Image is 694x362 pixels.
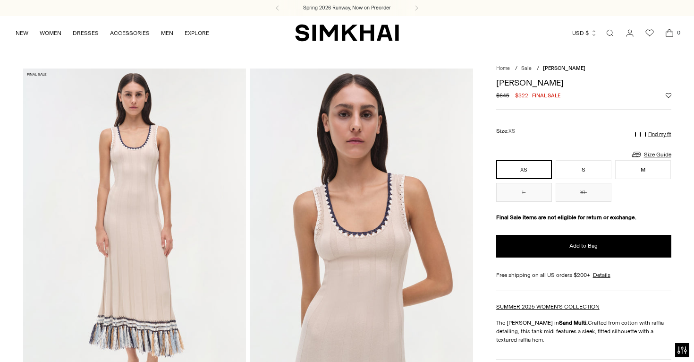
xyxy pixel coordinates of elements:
[631,148,671,160] a: Size Guide
[303,4,391,12] a: Spring 2026 Runway, Now on Preorder
[110,23,150,43] a: ACCESSORIES
[515,91,528,100] span: $322
[185,23,209,43] a: EXPLORE
[496,319,671,344] p: The [PERSON_NAME] in Crafted from cotton with raffia detailing, this tank midi features a sleek, ...
[601,24,619,43] a: Open search modal
[496,303,600,310] a: SUMMER 2025 WOMEN'S COLLECTION
[556,183,611,202] button: XL
[496,127,515,136] label: Size:
[496,214,636,221] strong: Final Sale items are not eligible for return or exchange.
[16,23,28,43] a: NEW
[496,271,671,279] div: Free shipping on all US orders $200+
[73,23,99,43] a: DRESSES
[496,160,552,179] button: XS
[161,23,173,43] a: MEN
[521,65,532,71] a: Sale
[496,183,552,202] button: L
[295,24,399,42] a: SIMKHAI
[8,326,95,354] iframe: Sign Up via Text for Offers
[496,91,509,100] s: $645
[543,65,585,71] span: [PERSON_NAME]
[559,319,588,326] strong: Sand Multi.
[666,93,671,98] button: Add to Wishlist
[660,24,679,43] a: Open cart modal
[615,160,671,179] button: M
[496,235,671,258] button: Add to Bag
[496,65,671,73] nav: breadcrumbs
[537,65,539,73] div: /
[40,23,61,43] a: WOMEN
[508,128,515,134] span: XS
[496,78,671,87] h1: [PERSON_NAME]
[640,24,659,43] a: Wishlist
[674,28,683,37] span: 0
[593,271,610,279] a: Details
[572,23,597,43] button: USD $
[515,65,517,73] div: /
[569,242,598,250] span: Add to Bag
[556,160,611,179] button: S
[620,24,639,43] a: Go to the account page
[496,65,510,71] a: Home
